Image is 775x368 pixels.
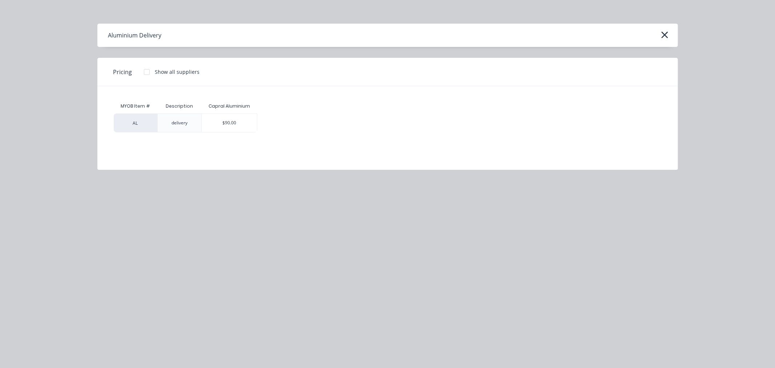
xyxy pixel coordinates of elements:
[114,113,157,132] div: AL
[160,97,199,115] div: Description
[108,31,162,40] div: Aluminium Delivery
[171,120,187,126] div: delivery
[209,103,250,109] div: Capral Aluminium
[114,99,157,113] div: MYOB Item #
[113,68,132,76] span: Pricing
[202,114,257,132] div: $90.00
[155,68,200,76] div: Show all suppliers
